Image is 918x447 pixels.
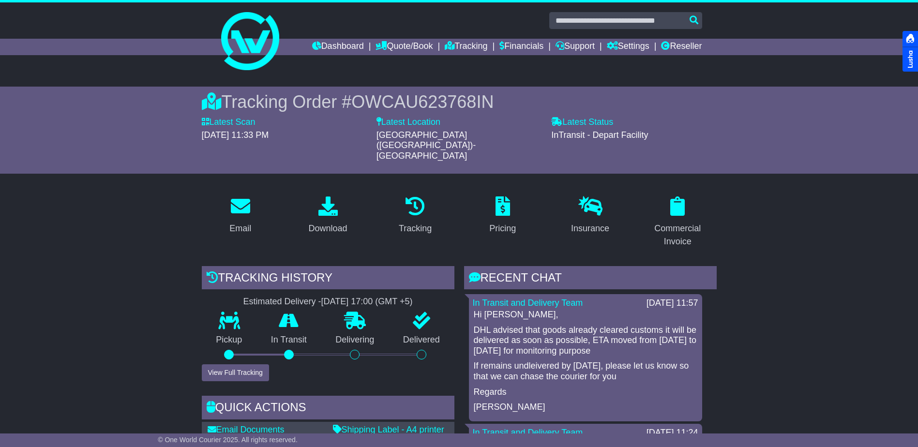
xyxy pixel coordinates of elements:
[473,298,583,308] a: In Transit and Delivery Team
[202,335,257,345] p: Pickup
[551,117,613,128] label: Latest Status
[202,117,256,128] label: Latest Scan
[392,193,438,238] a: Tracking
[333,425,444,434] a: Shipping Label - A4 printer
[208,425,285,434] a: Email Documents
[647,428,698,438] div: [DATE] 11:24
[351,92,494,112] span: OWCAU623768IN
[321,297,413,307] div: [DATE] 17:00 (GMT +5)
[474,325,697,357] p: DHL advised that goods already cleared customs it will be delivered as soon as possible, ETA move...
[389,335,454,345] p: Delivered
[202,396,454,422] div: Quick Actions
[607,39,649,55] a: Settings
[223,193,257,238] a: Email
[499,39,543,55] a: Financials
[202,266,454,292] div: Tracking history
[473,428,583,437] a: In Transit and Delivery Team
[464,266,717,292] div: RECENT CHAT
[399,222,432,235] div: Tracking
[556,39,595,55] a: Support
[376,117,440,128] label: Latest Location
[202,91,717,112] div: Tracking Order #
[474,361,697,382] p: If remains undleivered by [DATE], please let us know so that we can chase the courier for you
[474,402,697,413] p: [PERSON_NAME]
[647,298,698,309] div: [DATE] 11:57
[202,297,454,307] div: Estimated Delivery -
[321,335,389,345] p: Delivering
[308,222,347,235] div: Download
[312,39,364,55] a: Dashboard
[645,222,710,248] div: Commercial Invoice
[229,222,251,235] div: Email
[202,130,269,140] span: [DATE] 11:33 PM
[376,39,433,55] a: Quote/Book
[474,387,697,398] p: Regards
[302,193,353,238] a: Download
[483,193,522,238] a: Pricing
[661,39,702,55] a: Reseller
[445,39,487,55] a: Tracking
[551,130,648,140] span: InTransit - Depart Facility
[256,335,321,345] p: In Transit
[376,130,476,161] span: [GEOGRAPHIC_DATA] ([GEOGRAPHIC_DATA])-[GEOGRAPHIC_DATA]
[158,436,298,444] span: © One World Courier 2025. All rights reserved.
[565,193,616,238] a: Insurance
[202,364,269,381] button: View Full Tracking
[571,222,609,235] div: Insurance
[639,193,717,252] a: Commercial Invoice
[474,310,697,320] p: Hi [PERSON_NAME],
[489,222,516,235] div: Pricing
